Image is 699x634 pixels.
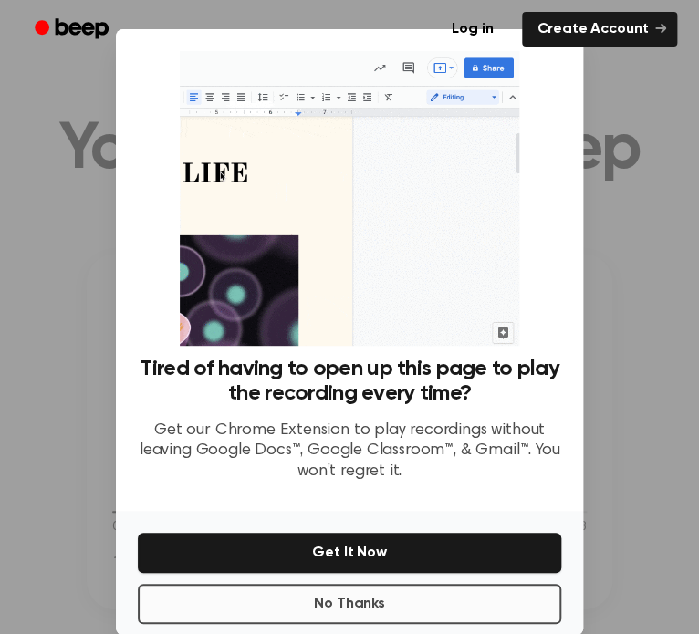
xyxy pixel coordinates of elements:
a: Beep [22,12,125,47]
button: Get It Now [138,533,561,573]
a: Create Account [522,12,677,47]
p: Get our Chrome Extension to play recordings without leaving Google Docs™, Google Classroom™, & Gm... [138,421,561,483]
button: No Thanks [138,584,561,624]
h3: Tired of having to open up this page to play the recording every time? [138,357,561,406]
img: Beep extension in action [180,51,518,346]
a: Log in [433,8,511,50]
